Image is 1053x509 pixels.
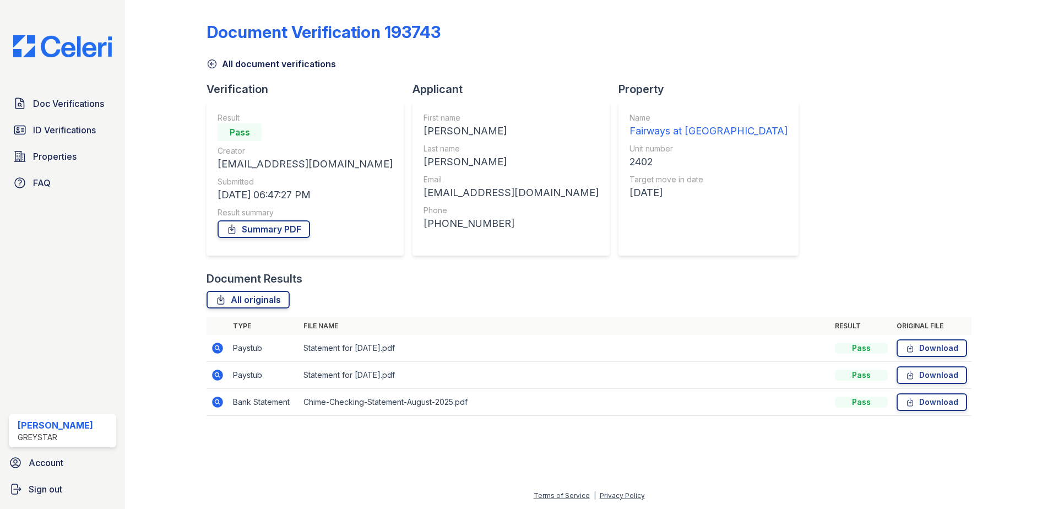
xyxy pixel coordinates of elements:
div: Unit number [629,143,788,154]
span: FAQ [33,176,51,189]
div: First name [424,112,599,123]
div: Verification [207,82,412,97]
div: [DATE] 06:47:27 PM [218,187,393,203]
div: [PERSON_NAME] [424,154,599,170]
div: [PERSON_NAME] [18,419,93,432]
div: Pass [835,397,888,408]
a: All originals [207,291,290,308]
span: Sign out [29,483,62,496]
div: Email [424,174,599,185]
div: [DATE] [629,185,788,201]
td: Paystub [229,335,299,362]
div: Applicant [412,82,618,97]
div: Fairways at [GEOGRAPHIC_DATA] [629,123,788,139]
div: Pass [835,370,888,381]
a: Terms of Service [534,491,590,500]
th: Result [831,317,892,335]
td: Chime-Checking-Statement-August-2025.pdf [299,389,831,416]
th: Original file [892,317,971,335]
a: Sign out [4,478,121,500]
div: Last name [424,143,599,154]
a: Download [897,366,967,384]
div: | [594,491,596,500]
td: Bank Statement [229,389,299,416]
div: Target move in date [629,174,788,185]
a: Download [897,393,967,411]
a: Doc Verifications [9,93,116,115]
a: Account [4,452,121,474]
div: Creator [218,145,393,156]
div: Pass [218,123,262,141]
th: File name [299,317,831,335]
div: Result [218,112,393,123]
div: Pass [835,343,888,354]
span: Account [29,456,63,469]
a: Summary PDF [218,220,310,238]
div: Result summary [218,207,393,218]
a: ID Verifications [9,119,116,141]
div: [PERSON_NAME] [424,123,599,139]
a: All document verifications [207,57,336,71]
div: Document Verification 193743 [207,22,441,42]
a: Name Fairways at [GEOGRAPHIC_DATA] [629,112,788,139]
th: Type [229,317,299,335]
td: Paystub [229,362,299,389]
div: Document Results [207,271,302,286]
div: 2402 [629,154,788,170]
td: Statement for [DATE].pdf [299,335,831,362]
div: Submitted [218,176,393,187]
div: Property [618,82,807,97]
iframe: chat widget [1007,465,1042,498]
div: Greystar [18,432,93,443]
a: FAQ [9,172,116,194]
a: Download [897,339,967,357]
a: Privacy Policy [600,491,645,500]
div: Name [629,112,788,123]
div: Phone [424,205,599,216]
div: [EMAIL_ADDRESS][DOMAIN_NAME] [424,185,599,201]
span: ID Verifications [33,123,96,137]
a: Properties [9,145,116,167]
div: [EMAIL_ADDRESS][DOMAIN_NAME] [218,156,393,172]
img: CE_Logo_Blue-a8612792a0a2168367f1c8372b55b34899dd931a85d93a1a3d3e32e68fde9ad4.png [4,35,121,57]
span: Properties [33,150,77,163]
div: [PHONE_NUMBER] [424,216,599,231]
span: Doc Verifications [33,97,104,110]
td: Statement for [DATE].pdf [299,362,831,389]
